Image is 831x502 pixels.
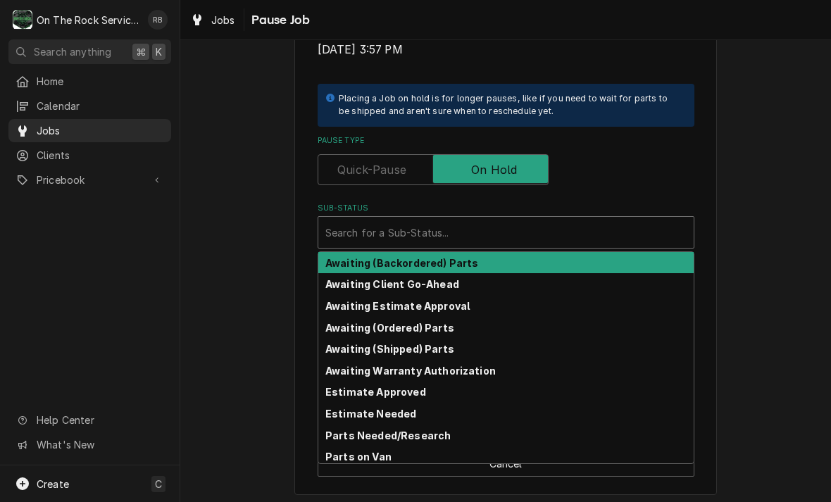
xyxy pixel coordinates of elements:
[185,8,241,32] a: Jobs
[8,70,171,93] a: Home
[325,429,451,441] strong: Parts Needed/Research
[8,39,171,64] button: Search anything⌘K
[8,433,171,456] a: Go to What's New
[325,322,454,334] strong: Awaiting (Ordered) Parts
[318,135,694,146] label: Pause Type
[318,42,694,58] span: Last Started/Resumed On
[325,365,496,377] strong: Awaiting Warranty Authorization
[8,144,171,167] a: Clients
[34,44,111,59] span: Search anything
[8,94,171,118] a: Calendar
[155,477,162,491] span: C
[13,10,32,30] div: On The Rock Services's Avatar
[148,10,168,30] div: Ray Beals's Avatar
[37,437,163,452] span: What's New
[325,408,416,420] strong: Estimate Needed
[37,123,164,138] span: Jobs
[37,99,164,113] span: Calendar
[318,451,694,477] button: Cancel
[325,343,454,355] strong: Awaiting (Shipped) Parts
[37,478,69,490] span: Create
[8,168,171,192] a: Go to Pricebook
[318,135,694,185] div: Pause Type
[325,278,459,290] strong: Awaiting Client Go-Ahead
[136,44,146,59] span: ⌘
[325,451,392,463] strong: Parts on Van
[156,44,162,59] span: K
[37,413,163,427] span: Help Center
[211,13,235,27] span: Jobs
[148,10,168,30] div: RB
[37,13,140,27] div: On The Rock Services
[318,27,694,58] div: Last Started/Resumed On
[325,257,478,269] strong: Awaiting (Backordered) Parts
[8,408,171,432] a: Go to Help Center
[339,92,680,118] div: Placing a Job on hold is for longer pauses, like if you need to wait for parts to be shipped and ...
[325,386,426,398] strong: Estimate Approved
[8,119,171,142] a: Jobs
[37,148,164,163] span: Clients
[318,43,403,56] span: [DATE] 3:57 PM
[318,203,694,249] div: Sub-Status
[13,10,32,30] div: O
[37,172,143,187] span: Pricebook
[247,11,310,30] span: Pause Job
[325,300,470,312] strong: Awaiting Estimate Approval
[37,74,164,89] span: Home
[318,203,694,214] label: Sub-Status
